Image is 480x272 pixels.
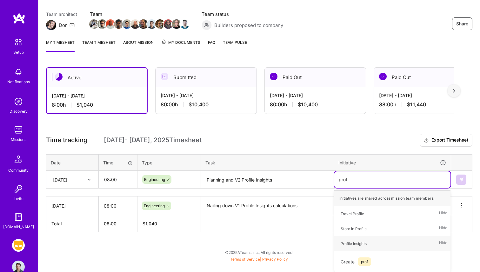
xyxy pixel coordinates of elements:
span: $10,400 [189,101,209,108]
i: icon Download [424,137,429,144]
a: My timesheet [46,39,75,52]
span: | [230,257,288,262]
a: Team Member Avatar [115,19,123,30]
div: Notifications [7,78,30,85]
div: 80:00 h [270,101,361,108]
a: Team Member Avatar [139,19,148,30]
a: Team timesheet [82,39,116,52]
img: Community [11,152,26,167]
img: Team Member Avatar [172,19,181,29]
span: Builders proposed to company [214,22,283,29]
a: Team Member Avatar [181,19,189,30]
span: Hide [439,239,447,248]
div: Setup [13,49,24,56]
span: Hide [439,224,447,233]
img: discovery [12,95,25,108]
div: Invite [14,195,23,202]
a: Grindr: Mobile + BE + Cloud [10,239,26,252]
div: Store in Profile [341,225,367,232]
a: Team Member Avatar [164,19,172,30]
div: [DATE] - [DATE] [270,92,361,99]
img: Builders proposed to company [202,20,212,30]
span: Time tracking [46,136,87,144]
img: Team Member Avatar [163,19,173,29]
span: prof [358,257,371,266]
img: bell [12,66,25,78]
span: $10,400 [298,101,318,108]
span: Engineering [144,203,165,208]
div: Active [47,68,147,87]
div: 8:00 h [52,102,142,108]
img: Team Member Avatar [122,19,132,29]
div: Profile Insights [341,240,367,247]
img: Team Member Avatar [106,19,115,29]
div: 88:00 h [379,101,470,108]
div: Dor [59,22,67,29]
a: Team Member Avatar [106,19,115,30]
div: Time [103,159,133,166]
th: Type [137,154,201,171]
textarea: Nailing down V1 Profile Insights calculations [202,197,333,215]
i: icon Mail [70,23,75,28]
div: Paid Out [374,68,475,87]
img: right [453,89,455,93]
th: Total [46,215,99,232]
div: [DATE] [51,202,93,209]
div: [DATE] - [DATE] [52,92,142,99]
span: $11,440 [407,101,426,108]
span: Team architect [46,11,77,17]
a: Team Member Avatar [123,19,131,30]
th: Task [201,154,334,171]
a: Team Member Avatar [90,19,98,30]
img: Team Member Avatar [180,19,190,29]
img: Paid Out [379,73,387,80]
th: Date [46,154,99,171]
img: Team Member Avatar [155,19,165,29]
a: About Mission [123,39,154,52]
img: Paid Out [270,73,277,80]
a: Team Member Avatar [131,19,139,30]
div: Initiative [338,159,446,166]
span: Share [456,21,468,27]
textarea: Planning and V2 Profile Insights [202,171,333,188]
a: Team Member Avatar [98,19,106,30]
div: Travel Profile [341,210,364,217]
a: Privacy Policy [262,257,288,262]
img: teamwork [12,123,25,136]
img: Team Member Avatar [147,19,157,29]
a: Terms of Service [230,257,260,262]
img: Team Member Avatar [130,19,140,29]
button: Share [452,17,472,30]
div: Discovery [10,108,28,115]
img: logo [13,13,25,24]
div: 80:00 h [161,101,251,108]
a: FAQ [208,39,215,52]
div: Missions [11,136,26,143]
a: Team Member Avatar [172,19,181,30]
span: My Documents [161,39,200,46]
div: [DATE] [53,176,67,183]
img: setup [12,36,25,49]
div: Submitted [156,68,257,87]
img: Team Member Avatar [114,19,123,29]
a: Team Pulse [223,39,247,52]
img: guide book [12,211,25,223]
span: [DATE] - [DATE] , 2025 Timesheet [104,136,202,144]
img: Team Architect [46,20,56,30]
div: Create [337,254,447,269]
img: Invite [12,182,25,195]
div: [DATE] - [DATE] [161,92,251,99]
span: $ 1,040 [143,221,157,226]
img: Submitted [161,73,168,80]
a: Team Member Avatar [148,19,156,30]
a: Team Member Avatar [156,19,164,30]
div: © 2025 ATeams Inc., All rights reserved. [38,244,480,260]
img: Team Member Avatar [139,19,148,29]
img: Team Member Avatar [89,19,99,29]
input: HH:MM [99,171,137,188]
span: Team [90,11,189,17]
span: Team Pulse [223,40,247,45]
div: [DATE] - [DATE] [379,92,470,99]
a: My Documents [161,39,200,52]
button: Export Timesheet [420,134,472,147]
